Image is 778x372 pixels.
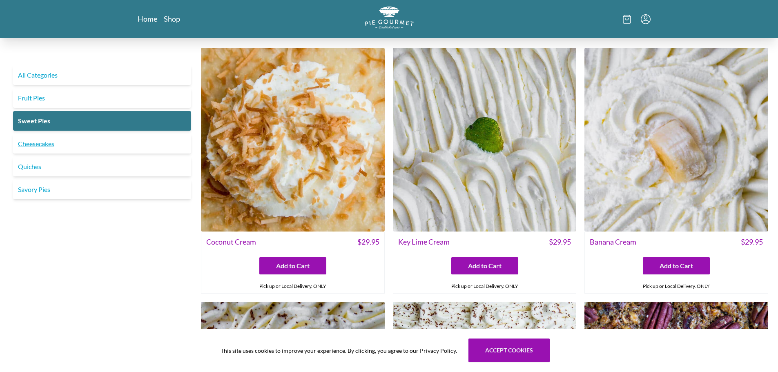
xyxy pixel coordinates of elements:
[641,14,651,24] button: Menu
[393,279,576,293] div: Pick up or Local Delivery. ONLY
[13,134,191,154] a: Cheesecakes
[221,346,457,355] span: This site uses cookies to improve your experience. By clicking, you agree to our Privacy Policy.
[643,257,710,274] button: Add to Cart
[164,14,180,24] a: Shop
[741,236,763,247] span: $ 29.95
[365,7,414,29] img: logo
[584,48,768,232] img: Banana Cream
[13,111,191,131] a: Sweet Pies
[13,65,191,85] a: All Categories
[259,257,326,274] button: Add to Cart
[468,339,550,362] button: Accept cookies
[13,88,191,108] a: Fruit Pies
[276,261,310,271] span: Add to Cart
[660,261,693,271] span: Add to Cart
[451,257,518,274] button: Add to Cart
[201,279,384,293] div: Pick up or Local Delivery. ONLY
[206,236,256,247] span: Coconut Cream
[393,48,577,232] img: Key Lime Cream
[549,236,571,247] span: $ 29.95
[357,236,379,247] span: $ 29.95
[13,180,191,199] a: Savory Pies
[468,261,502,271] span: Add to Cart
[365,7,414,31] a: Logo
[201,48,385,232] img: Coconut Cream
[398,236,450,247] span: Key Lime Cream
[13,157,191,176] a: Quiches
[590,236,636,247] span: Banana Cream
[585,279,768,293] div: Pick up or Local Delivery. ONLY
[138,14,157,24] a: Home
